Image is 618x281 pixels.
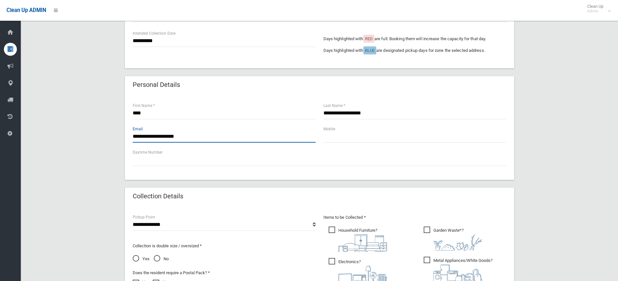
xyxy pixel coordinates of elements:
[323,47,506,54] p: Days highlighted with are designated pickup days for zone the selected address.
[133,255,150,263] span: Yes
[584,4,610,14] span: Clean Up
[424,227,482,251] span: Garden Waste*
[433,234,482,251] img: 4fd8a5c772b2c999c83690221e5242e0.png
[323,35,506,43] p: Days highlighted with are full. Booking them will increase the capacity for that day.
[433,228,482,251] i: ?
[125,78,188,91] header: Personal Details
[133,269,210,277] label: Does the resident require a Postal Pack? *
[125,190,191,203] header: Collection Details
[365,36,373,41] span: RED
[329,227,387,252] span: Household Furniture
[133,242,316,250] p: Collection is double size / oversized *
[365,48,375,53] span: BLUE
[338,228,387,252] i: ?
[323,214,506,221] p: Items to be Collected *
[587,9,603,14] small: Admin
[154,255,169,263] span: No
[6,7,46,13] span: Clean Up ADMIN
[338,234,387,252] img: aa9efdbe659d29b613fca23ba79d85cb.png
